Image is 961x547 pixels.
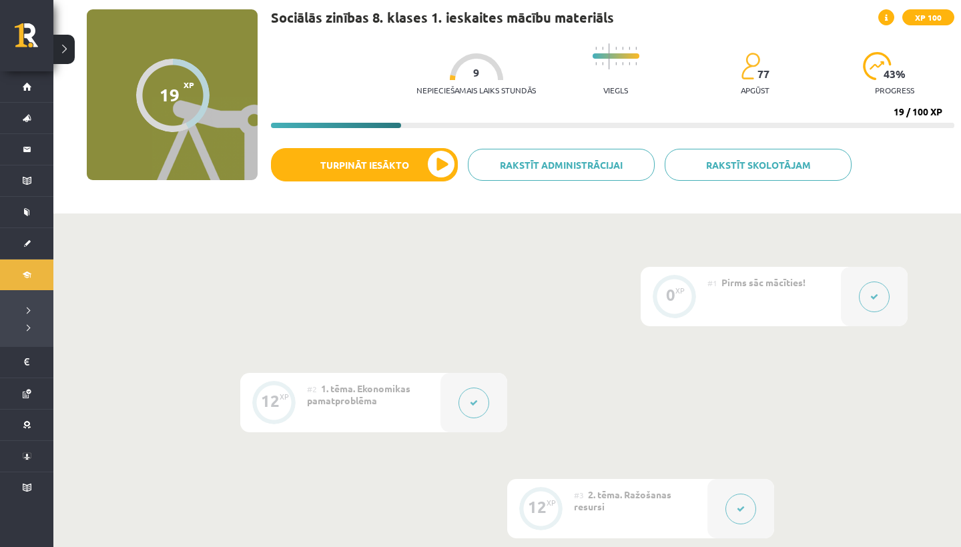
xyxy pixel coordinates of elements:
img: icon-short-line-57e1e144782c952c97e751825c79c345078a6d821885a25fce030b3d8c18986b.svg [635,47,637,50]
p: progress [875,85,914,95]
span: 1. tēma. Ekonomikas pamatproblēma [307,382,410,406]
span: 2. tēma. Ražošanas resursi [574,488,671,512]
img: icon-short-line-57e1e144782c952c97e751825c79c345078a6d821885a25fce030b3d8c18986b.svg [622,47,623,50]
img: icon-progress-161ccf0a02000e728c5f80fcf4c31c7af3da0e1684b2b1d7c360e028c24a22f1.svg [863,52,892,80]
img: icon-short-line-57e1e144782c952c97e751825c79c345078a6d821885a25fce030b3d8c18986b.svg [629,62,630,65]
div: 0 [666,289,675,301]
span: #1 [707,278,717,288]
span: XP 100 [902,9,954,25]
div: 19 [159,85,180,105]
span: #2 [307,384,317,394]
img: icon-short-line-57e1e144782c952c97e751825c79c345078a6d821885a25fce030b3d8c18986b.svg [595,62,597,65]
span: XP [184,80,194,89]
a: Rakstīt administrācijai [468,149,655,181]
img: students-c634bb4e5e11cddfef0936a35e636f08e4e9abd3cc4e673bd6f9a4125e45ecb1.svg [741,52,760,80]
img: icon-short-line-57e1e144782c952c97e751825c79c345078a6d821885a25fce030b3d8c18986b.svg [635,62,637,65]
span: #3 [574,490,584,500]
img: icon-short-line-57e1e144782c952c97e751825c79c345078a6d821885a25fce030b3d8c18986b.svg [602,47,603,50]
p: Nepieciešamais laiks stundās [416,85,536,95]
img: icon-short-line-57e1e144782c952c97e751825c79c345078a6d821885a25fce030b3d8c18986b.svg [595,47,597,50]
button: Turpināt iesākto [271,148,458,181]
img: icon-short-line-57e1e144782c952c97e751825c79c345078a6d821885a25fce030b3d8c18986b.svg [629,47,630,50]
div: XP [280,393,289,400]
img: icon-short-line-57e1e144782c952c97e751825c79c345078a6d821885a25fce030b3d8c18986b.svg [602,62,603,65]
a: Rakstīt skolotājam [665,149,852,181]
img: icon-short-line-57e1e144782c952c97e751825c79c345078a6d821885a25fce030b3d8c18986b.svg [622,62,623,65]
img: icon-short-line-57e1e144782c952c97e751825c79c345078a6d821885a25fce030b3d8c18986b.svg [615,62,617,65]
p: apgūst [741,85,769,95]
div: 12 [528,501,547,513]
span: 77 [757,68,769,80]
p: Viegls [603,85,628,95]
span: 9 [473,67,479,79]
span: Pirms sāc mācīties! [721,276,806,288]
div: XP [675,287,685,294]
img: icon-long-line-d9ea69661e0d244f92f715978eff75569469978d946b2353a9bb055b3ed8787d.svg [609,43,610,69]
a: Rīgas 1. Tālmācības vidusskola [15,23,53,57]
span: 43 % [884,68,906,80]
div: XP [547,499,556,506]
img: icon-short-line-57e1e144782c952c97e751825c79c345078a6d821885a25fce030b3d8c18986b.svg [615,47,617,50]
div: 12 [261,395,280,407]
h1: Sociālās zinības 8. klases 1. ieskaites mācību materiāls [271,9,614,25]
